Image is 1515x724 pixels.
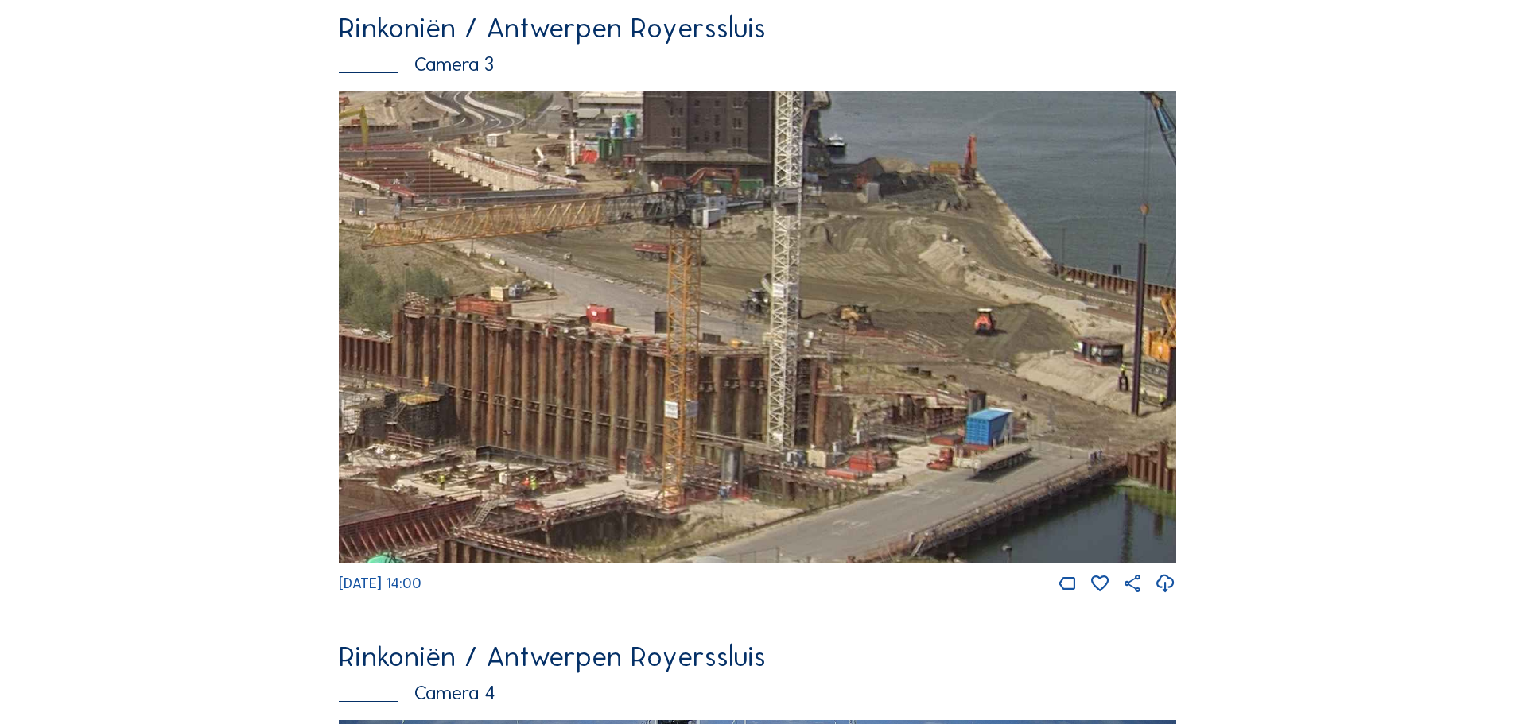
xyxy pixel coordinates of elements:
div: Rinkoniën / Antwerpen Royerssluis [339,642,1176,671]
div: Rinkoniën / Antwerpen Royerssluis [339,14,1176,42]
div: Camera 3 [339,55,1176,75]
img: Image [339,91,1176,563]
div: Camera 4 [339,683,1176,703]
span: [DATE] 14:00 [339,575,421,592]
